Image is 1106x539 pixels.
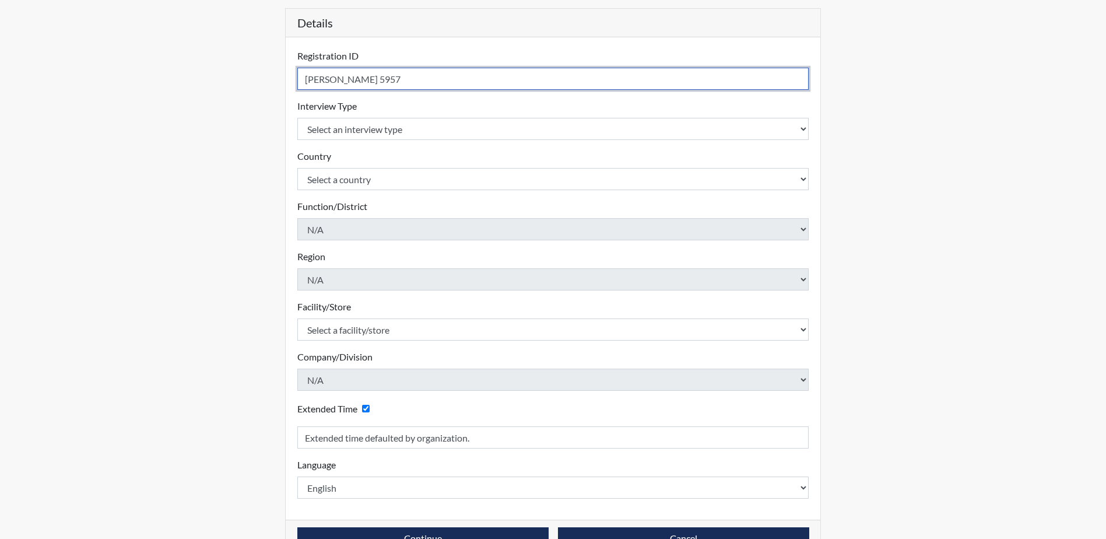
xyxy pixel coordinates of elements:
[297,68,809,90] input: Insert a Registration ID, which needs to be a unique alphanumeric value for each interviewee
[297,400,374,417] div: Checking this box will provide the interviewee with an accomodation of extra time to answer each ...
[297,99,357,113] label: Interview Type
[297,49,359,63] label: Registration ID
[297,199,367,213] label: Function/District
[286,9,821,37] h5: Details
[297,250,325,264] label: Region
[297,300,351,314] label: Facility/Store
[297,149,331,163] label: Country
[297,426,809,449] input: Reason for Extension
[297,402,357,416] label: Extended Time
[297,350,373,364] label: Company/Division
[297,458,336,472] label: Language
